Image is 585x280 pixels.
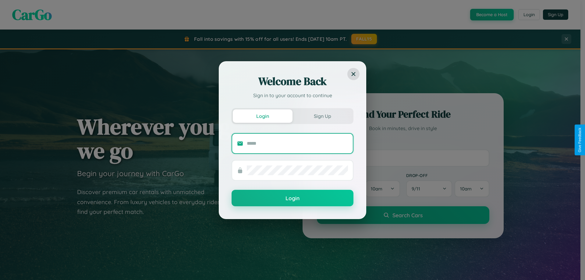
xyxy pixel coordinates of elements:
[233,109,292,123] button: Login
[232,74,353,89] h2: Welcome Back
[292,109,352,123] button: Sign Up
[578,128,582,152] div: Give Feedback
[232,190,353,206] button: Login
[232,92,353,99] p: Sign in to your account to continue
